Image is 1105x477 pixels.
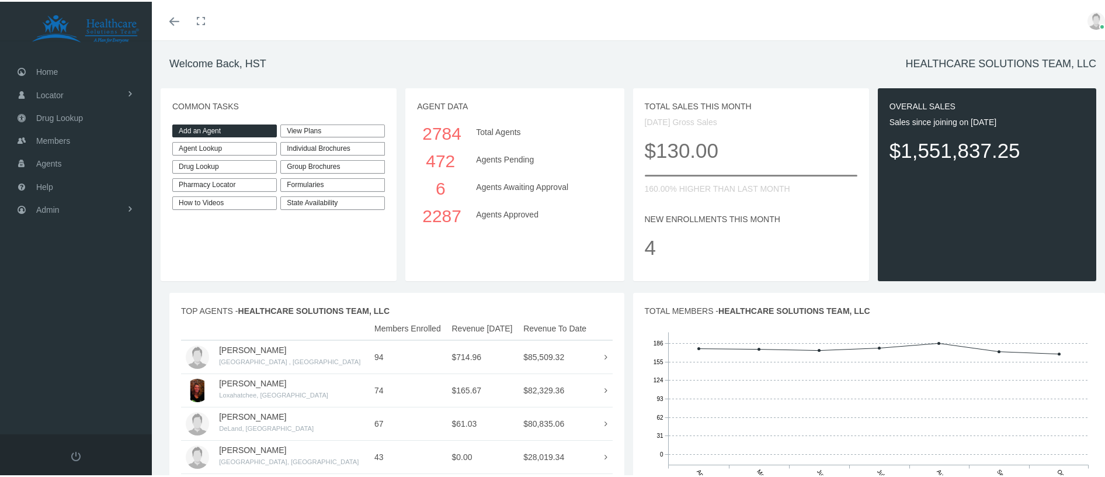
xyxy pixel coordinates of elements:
p: 4 [645,230,857,262]
img: user-placeholder.jpg [1087,11,1105,28]
span: Agents [36,151,62,173]
a: [PERSON_NAME] [219,377,286,386]
p: OVERALL SALES [889,98,1085,111]
span: Drug Lookup [36,105,83,127]
div: Agents Approved [467,201,609,228]
a: View Plans [280,123,385,136]
img: HEALTHCARE SOLUTIONS TEAM, LLC [15,13,155,42]
h1: Welcome Back, HST [169,56,266,69]
tspan: 62 [656,412,663,419]
div: Individual Brochures [280,140,385,154]
a: Drug Lookup [172,158,277,172]
span: Sales since joining on [DATE] [889,116,996,125]
div: Group Brochures [280,158,385,172]
span: Home [36,59,58,81]
tspan: 124 [653,375,663,381]
div: 6 [422,173,458,201]
span: TOP AGENTS - [181,305,390,314]
td: $80,835.06 [519,405,593,438]
span: Locator [36,82,64,105]
span: [DATE] Gross Sales [645,116,717,125]
a: [PERSON_NAME] [219,444,286,453]
a: Add an Agent [172,123,277,136]
a: State Availability [280,195,385,208]
p: $130.00 [645,133,857,165]
div: 2784 [422,118,458,146]
span: Members [36,128,70,150]
p: AGENT DATA [417,98,612,111]
span: HEALTHCARE SOLUTIONS TEAM, LLC [238,305,390,314]
td: $82,329.36 [519,372,593,405]
td: $85,509.32 [519,338,593,372]
a: Agent Lookup [172,140,277,154]
div: Total Agents [467,118,609,146]
td: 43 [370,438,447,472]
td: $61.03 [447,405,519,438]
div: Formularies [280,177,385,190]
td: 67 [370,405,447,438]
p: NEW ENROLLMENTS THIS MONTH [645,211,857,224]
small: [GEOGRAPHIC_DATA] , [GEOGRAPHIC_DATA] [219,357,360,364]
td: $28,019.34 [519,438,593,472]
div: 472 [422,146,458,173]
small: [GEOGRAPHIC_DATA], [GEOGRAPHIC_DATA] [219,457,359,464]
div: Agents Pending [467,146,609,173]
tspan: 31 [656,430,663,437]
td: 74 [370,372,447,405]
img: user-placeholder.jpg [186,444,209,467]
span: HEALTHCARE SOLUTIONS TEAM, LLC [718,305,870,314]
tspan: 93 [656,393,663,400]
span: Admin [36,197,60,219]
a: [PERSON_NAME] [219,410,286,420]
tspan: 186 [653,338,663,344]
img: user-placeholder.jpg [186,344,209,367]
th: Revenue [DATE] [447,316,519,338]
div: Agents Awaiting Approval [467,173,609,201]
a: How to Videos [172,195,277,208]
h1: HEALTHCARE SOLUTIONS TEAM, LLC [906,56,1096,69]
p: TOTAL SALES THIS MONTH [645,98,857,111]
td: 94 [370,338,447,372]
p: COMMON TASKS [172,98,385,111]
small: DeLand, [GEOGRAPHIC_DATA] [219,423,314,430]
td: $0.00 [447,438,519,472]
th: Members Enrolled [370,316,447,338]
div: 2287 [422,201,458,228]
a: Pharmacy Locator [172,177,277,190]
tspan: 155 [653,357,663,363]
td: $714.96 [447,338,519,372]
a: [PERSON_NAME] [219,344,286,353]
tspan: 0 [659,449,663,455]
th: Revenue To Date [519,316,593,338]
img: user-placeholder.jpg [186,410,209,434]
span: 160.00% HIGHER THAN LAST MONTH [645,182,790,192]
span: Help [36,174,53,196]
p: TOTAL MEMBERS - [645,303,1094,316]
img: S_Profile_Picture_10259.jpg [186,377,209,400]
small: Loxahatchee, [GEOGRAPHIC_DATA] [219,390,328,397]
p: $1,551,837.25 [889,133,1085,165]
td: $165.67 [447,372,519,405]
